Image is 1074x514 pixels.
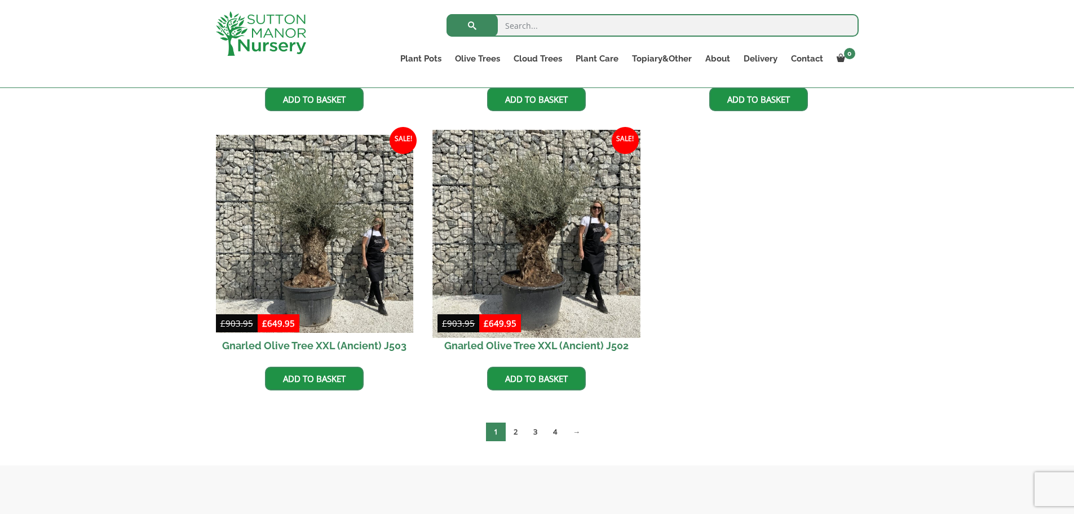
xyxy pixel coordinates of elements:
a: Plant Care [569,51,625,67]
span: £ [262,318,267,329]
input: Search... [447,14,859,37]
a: Add to basket: “Gnarled Olive Tree XXL (Ancient) J504” [709,87,808,111]
a: Page 3 [525,423,545,441]
a: Add to basket: “Gnarled Olive Tree XXL (Ancient) J505” [487,87,586,111]
a: Page 2 [506,423,525,441]
a: 0 [830,51,859,67]
a: Cloud Trees [507,51,569,67]
a: Page 4 [545,423,565,441]
a: → [565,423,588,441]
a: Topiary&Other [625,51,699,67]
bdi: 903.95 [220,318,253,329]
a: Plant Pots [394,51,448,67]
bdi: 649.95 [262,318,295,329]
span: 0 [844,48,855,59]
span: £ [484,318,489,329]
a: Sale! Gnarled Olive Tree XXL (Ancient) J503 [216,135,414,358]
span: Sale! [390,127,417,154]
a: Sale! Gnarled Olive Tree XXL (Ancient) J502 [437,135,635,358]
h2: Gnarled Olive Tree XXL (Ancient) J503 [216,333,414,358]
nav: Product Pagination [216,422,859,446]
bdi: 649.95 [484,318,516,329]
a: Delivery [737,51,784,67]
h2: Gnarled Olive Tree XXL (Ancient) J502 [437,333,635,358]
img: logo [216,11,306,56]
span: Sale! [612,127,639,154]
span: £ [220,318,226,329]
a: Add to basket: “Gnarled Olive Tree XXL (Ancient) J503” [265,367,364,390]
span: Page 1 [486,423,506,441]
a: Olive Trees [448,51,507,67]
bdi: 903.95 [442,318,475,329]
img: Gnarled Olive Tree XXL (Ancient) J502 [433,130,640,338]
a: Add to basket: “Gnarled Olive Tree XXL (Ancient) J502” [487,367,586,390]
span: £ [442,318,447,329]
a: Contact [784,51,830,67]
a: About [699,51,737,67]
a: Add to basket: “Gnarled Olive Tree XXL (Ancient) J506” [265,87,364,111]
img: Gnarled Olive Tree XXL (Ancient) J503 [216,135,414,333]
